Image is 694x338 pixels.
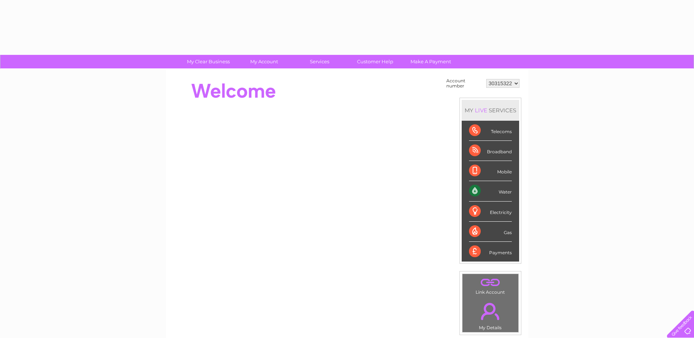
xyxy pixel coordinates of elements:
div: Broadband [469,141,512,161]
td: Link Account [462,274,519,297]
div: Payments [469,242,512,262]
td: Account number [444,76,484,90]
div: Gas [469,222,512,242]
div: LIVE [473,107,489,114]
a: Make A Payment [401,55,461,68]
a: . [464,298,517,324]
div: Water [469,181,512,201]
div: Electricity [469,202,512,222]
a: Services [289,55,350,68]
div: MY SERVICES [462,100,519,121]
td: My Details [462,297,519,333]
a: My Account [234,55,294,68]
a: My Clear Business [178,55,239,68]
a: . [464,276,517,289]
div: Mobile [469,161,512,181]
div: Telecoms [469,121,512,141]
a: Customer Help [345,55,405,68]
